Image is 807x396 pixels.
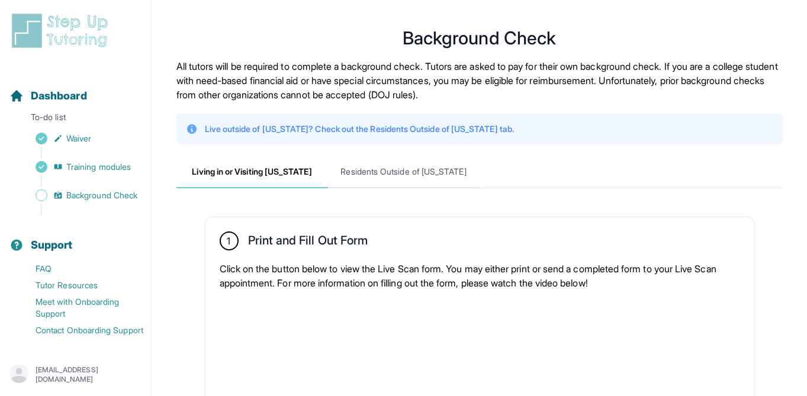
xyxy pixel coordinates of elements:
a: Dashboard [9,88,87,104]
h1: Background Check [176,31,783,45]
p: [EMAIL_ADDRESS][DOMAIN_NAME] [36,365,142,384]
a: Background Check [9,187,151,204]
a: Meet with Onboarding Support [9,294,151,322]
p: Live outside of [US_STATE]? Check out the Residents Outside of [US_STATE] tab. [205,123,514,135]
a: Contact Onboarding Support [9,322,151,339]
button: [EMAIL_ADDRESS][DOMAIN_NAME] [9,364,142,385]
span: Background Check [66,189,137,201]
img: logo [9,12,115,50]
span: 1 [227,234,230,248]
span: Support [31,237,73,253]
a: FAQ [9,260,151,277]
span: Residents Outside of [US_STATE] [328,156,480,188]
a: Waiver [9,130,151,147]
p: Click on the button below to view the Live Scan form. You may either print or send a completed fo... [220,262,740,290]
a: Tutor Resources [9,277,151,294]
span: Living in or Visiting [US_STATE] [176,156,328,188]
p: All tutors will be required to complete a background check. Tutors are asked to pay for their own... [176,59,783,102]
a: Training modules [9,159,151,175]
h2: Print and Fill Out Form [248,233,368,252]
span: Dashboard [31,88,87,104]
span: Waiver [66,133,91,144]
nav: Tabs [176,156,783,188]
button: Support [5,218,146,258]
span: Training modules [66,161,131,173]
button: Dashboard [5,69,146,109]
p: To-do list [5,111,146,128]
